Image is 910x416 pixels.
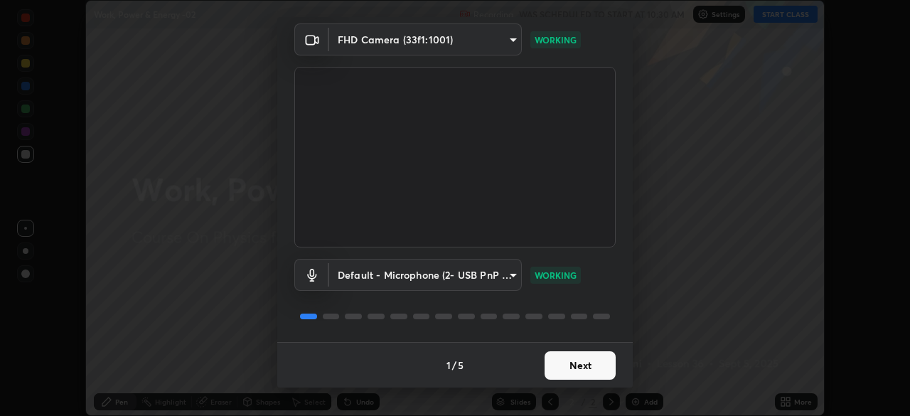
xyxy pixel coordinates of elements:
p: WORKING [535,33,577,46]
h4: 1 [446,358,451,373]
h4: / [452,358,456,373]
div: FHD Camera (33f1:1001) [329,23,522,55]
button: Next [545,351,616,380]
p: WORKING [535,269,577,282]
h4: 5 [458,358,464,373]
div: FHD Camera (33f1:1001) [329,259,522,291]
